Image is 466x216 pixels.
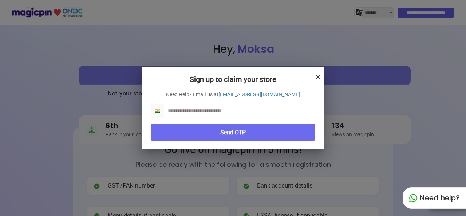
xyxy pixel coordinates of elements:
a: [EMAIL_ADDRESS][DOMAIN_NAME] [218,91,300,98]
p: Need Help? Email us at [151,91,315,98]
div: Need help? [403,187,466,209]
span: 🇮🇳 [151,104,164,118]
img: whatapp_green.7240e66a.svg [409,194,418,203]
h2: Sign up to claim your store [151,75,315,91]
button: Send OTP [151,124,315,141]
button: × [316,70,320,83]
